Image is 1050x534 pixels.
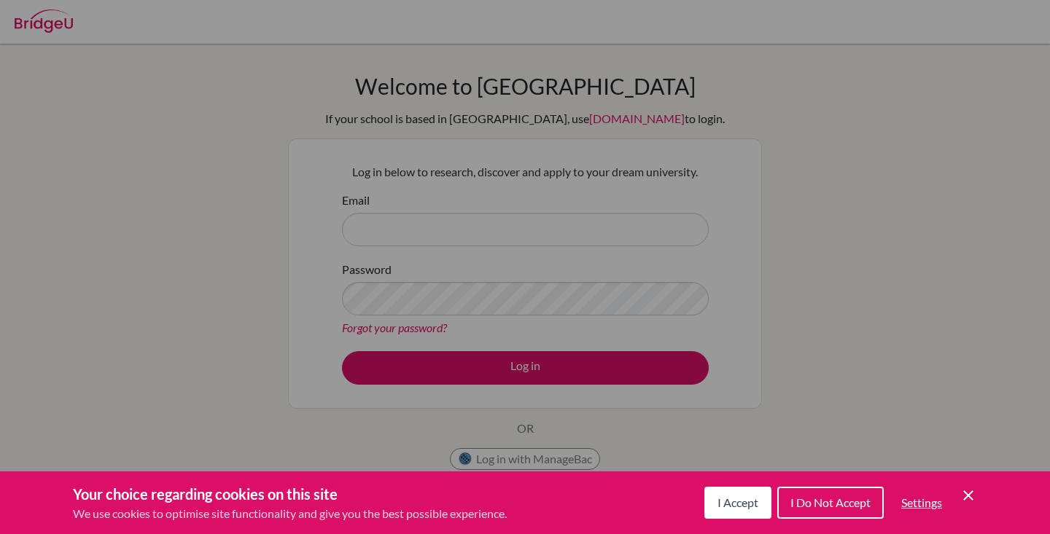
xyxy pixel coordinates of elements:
[717,495,758,509] span: I Accept
[73,483,507,505] h3: Your choice regarding cookies on this site
[901,495,942,509] span: Settings
[790,495,871,509] span: I Do Not Accept
[73,505,507,522] p: We use cookies to optimise site functionality and give you the best possible experience.
[777,487,884,519] button: I Do Not Accept
[960,487,977,504] button: Save and close
[890,488,954,517] button: Settings
[704,487,771,519] button: I Accept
